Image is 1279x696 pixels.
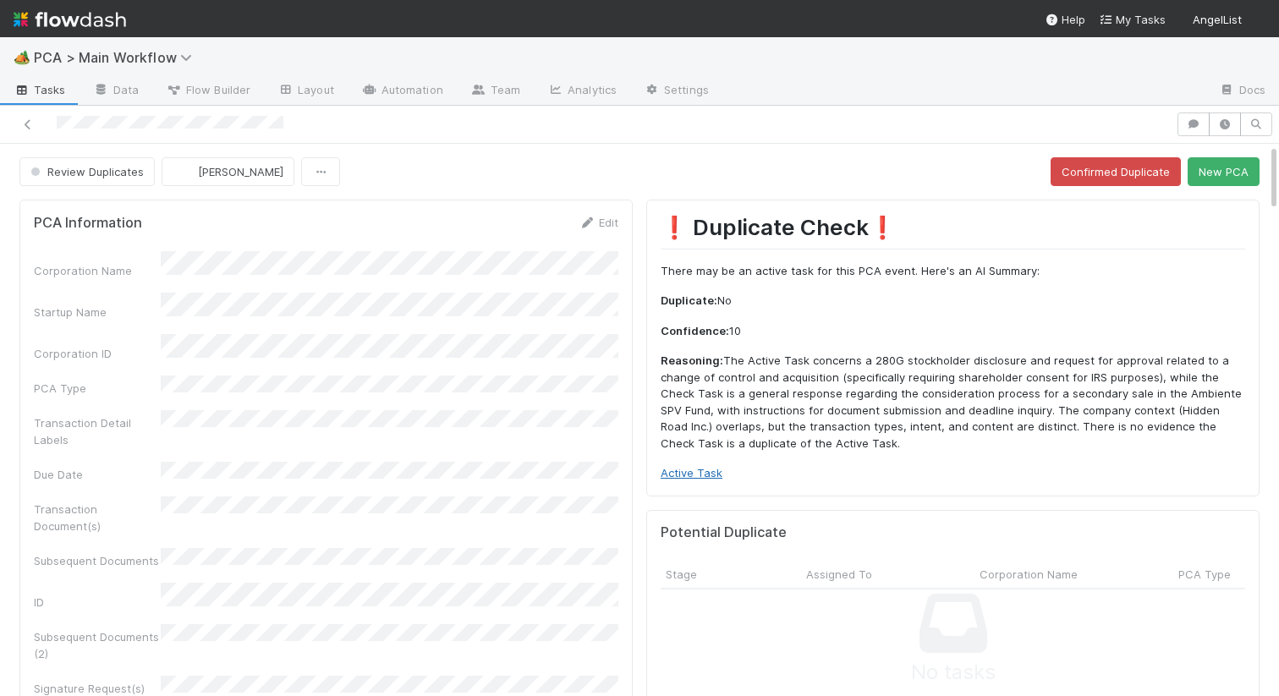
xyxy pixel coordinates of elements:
[14,50,30,64] span: 🏕️
[661,263,1245,280] p: There may be an active task for this PCA event. Here's an AI Summary:
[34,304,161,321] div: Startup Name
[457,78,534,105] a: Team
[348,78,457,105] a: Automation
[162,157,294,186] button: [PERSON_NAME]
[806,566,872,583] span: Assigned To
[34,345,161,362] div: Corporation ID
[34,552,161,569] div: Subsequent Documents
[661,323,1245,340] p: 10
[661,293,717,307] strong: Duplicate:
[14,81,66,98] span: Tasks
[19,157,155,186] button: Review Duplicates
[630,78,722,105] a: Settings
[1099,13,1166,26] span: My Tasks
[1249,12,1265,29] img: avatar_d89a0a80-047e-40c9-bdc2-a2d44e645fd3.png
[911,657,996,688] span: No tasks
[661,353,1245,452] p: The Active Task concerns a 280G stockholder disclosure and request for approval related to a chan...
[661,524,787,541] h5: Potential Duplicate
[152,78,264,105] a: Flow Builder
[14,5,126,34] img: logo-inverted-e16ddd16eac7371096b0.svg
[80,78,152,105] a: Data
[198,165,283,178] span: [PERSON_NAME]
[34,501,161,534] div: Transaction Document(s)
[1045,11,1085,28] div: Help
[34,466,161,483] div: Due Date
[34,628,161,662] div: Subsequent Documents (2)
[34,594,161,611] div: ID
[176,163,193,180] img: avatar_d89a0a80-047e-40c9-bdc2-a2d44e645fd3.png
[661,293,1245,310] p: No
[166,81,250,98] span: Flow Builder
[661,324,729,337] strong: Confidence:
[534,78,630,105] a: Analytics
[661,214,1245,249] h1: ❗ Duplicate Check❗️
[34,262,161,279] div: Corporation Name
[1193,13,1242,26] span: AngelList
[34,380,161,397] div: PCA Type
[1099,11,1166,28] a: My Tasks
[666,566,697,583] span: Stage
[34,215,142,232] h5: PCA Information
[34,49,200,66] span: PCA > Main Workflow
[661,466,722,480] a: Active Task
[661,353,723,367] strong: Reasoning:
[1188,157,1260,186] button: New PCA
[1178,566,1231,583] span: PCA Type
[980,566,1078,583] span: Corporation Name
[27,165,144,178] span: Review Duplicates
[1051,157,1181,186] button: Confirmed Duplicate
[264,78,348,105] a: Layout
[579,216,618,229] a: Edit
[34,414,161,448] div: Transaction Detail Labels
[1205,78,1279,105] a: Docs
